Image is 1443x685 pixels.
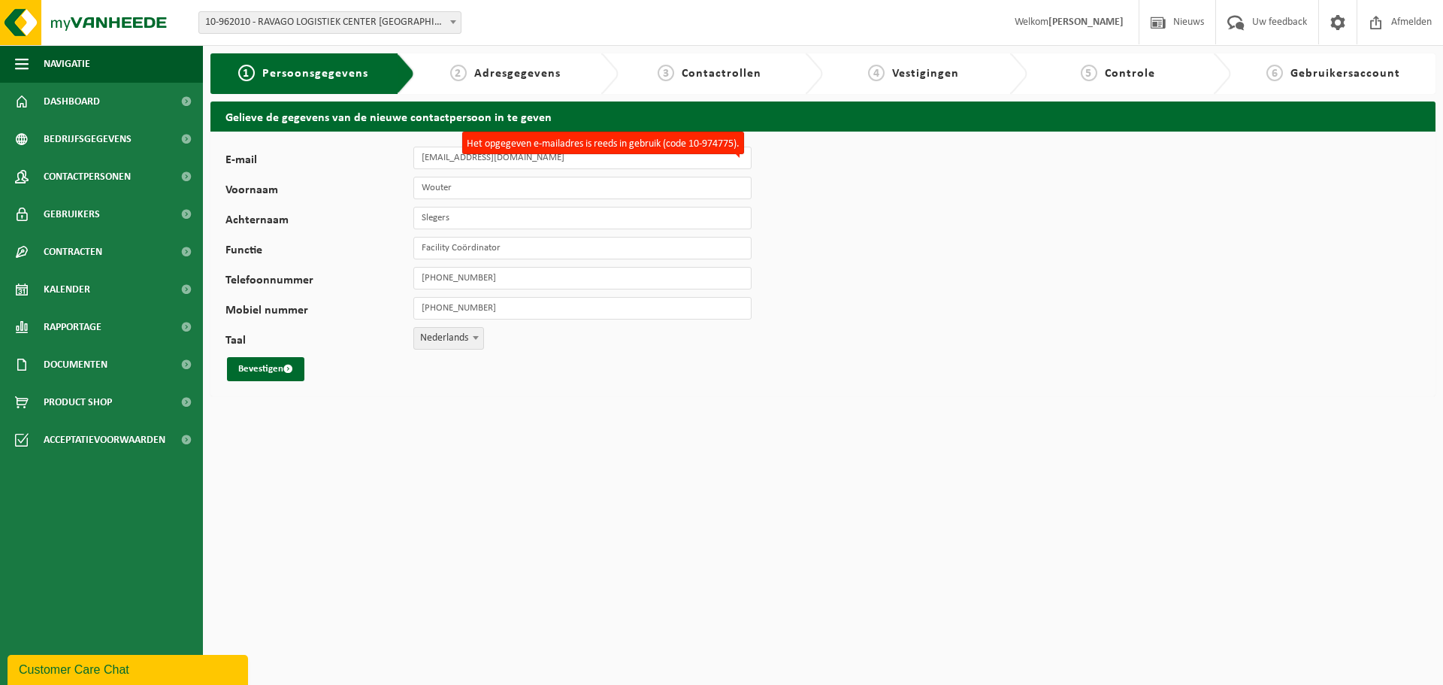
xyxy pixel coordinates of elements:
[413,237,752,259] input: Functie
[225,335,413,350] label: Taal
[413,147,752,169] input: E-mail
[199,12,461,33] span: 10-962010 - RAVAGO LOGISTIEK CENTER LOMMEL - LOMMEL
[44,120,132,158] span: Bedrijfsgegevens
[868,65,885,81] span: 4
[44,308,101,346] span: Rapportage
[44,233,102,271] span: Contracten
[225,214,413,229] label: Achternaam
[413,177,752,199] input: Voornaam
[413,327,484,350] span: Nederlands
[413,267,752,289] input: Telefoonnummer
[414,328,483,349] span: Nederlands
[1290,68,1400,80] span: Gebruikersaccount
[462,132,744,154] label: Het opgegeven e-mailadres is reeds in gebruik (code 10-974775).
[892,68,959,80] span: Vestigingen
[1266,65,1283,81] span: 6
[238,65,255,81] span: 1
[1081,65,1097,81] span: 5
[210,102,1435,131] h2: Gelieve de gegevens van de nieuwe contactpersoon in te geven
[658,65,674,81] span: 3
[262,68,368,80] span: Persoonsgegevens
[474,68,561,80] span: Adresgegevens
[413,207,752,229] input: Achternaam
[225,154,413,169] label: E-mail
[44,421,165,459] span: Acceptatievoorwaarden
[44,158,131,195] span: Contactpersonen
[8,652,251,685] iframe: chat widget
[450,65,467,81] span: 2
[44,383,112,421] span: Product Shop
[682,68,761,80] span: Contactrollen
[44,271,90,308] span: Kalender
[227,357,304,381] button: Bevestigen
[44,45,90,83] span: Navigatie
[225,184,413,199] label: Voornaam
[413,297,752,320] input: Mobiel nummer
[198,11,461,34] span: 10-962010 - RAVAGO LOGISTIEK CENTER LOMMEL - LOMMEL
[44,195,100,233] span: Gebruikers
[225,244,413,259] label: Functie
[1105,68,1155,80] span: Controle
[1048,17,1124,28] strong: [PERSON_NAME]
[225,305,413,320] label: Mobiel nummer
[44,346,107,383] span: Documenten
[225,274,413,289] label: Telefoonnummer
[44,83,100,120] span: Dashboard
